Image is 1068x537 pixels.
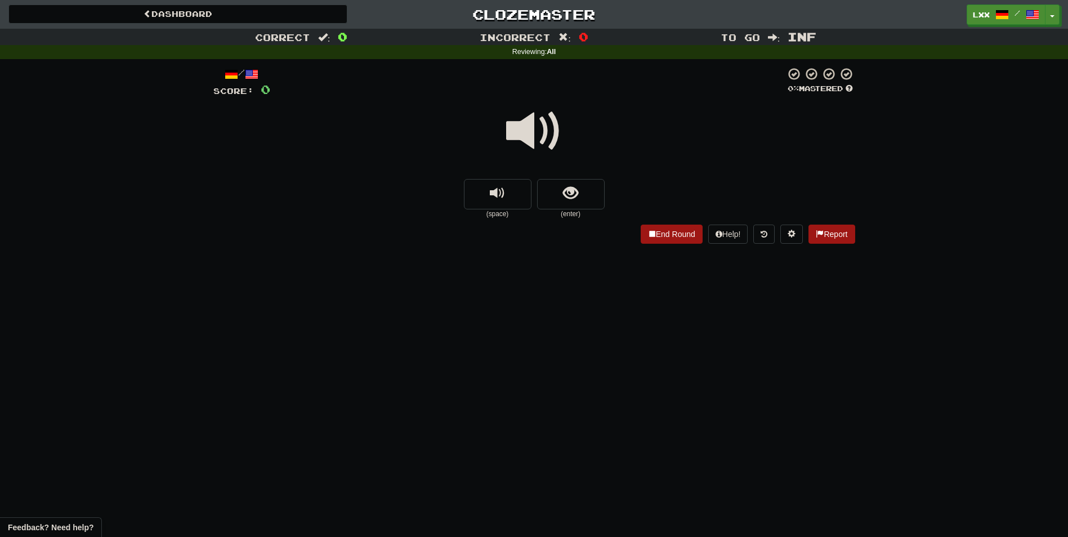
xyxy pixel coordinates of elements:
[213,67,270,81] div: /
[721,32,760,43] span: To go
[364,5,703,24] a: Clozemaster
[558,33,571,42] span: :
[641,225,703,244] button: End Round
[8,5,347,24] a: Dashboard
[788,84,799,93] span: 0 %
[480,32,551,43] span: Incorrect
[579,30,588,43] span: 0
[338,30,347,43] span: 0
[537,209,605,219] small: (enter)
[753,225,775,244] button: Round history (alt+y)
[808,225,855,244] button: Report
[785,84,855,94] div: Mastered
[261,82,270,96] span: 0
[318,33,330,42] span: :
[464,209,531,219] small: (space)
[788,30,816,43] span: Inf
[537,179,605,209] button: show sentence
[967,5,1045,25] a: LXX /
[255,32,310,43] span: Correct
[973,10,990,20] span: LXX
[768,33,780,42] span: :
[547,48,556,56] strong: All
[1015,9,1020,17] span: /
[8,522,93,533] span: Open feedback widget
[464,179,531,209] button: replay audio
[213,86,254,96] span: Score:
[708,225,748,244] button: Help!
